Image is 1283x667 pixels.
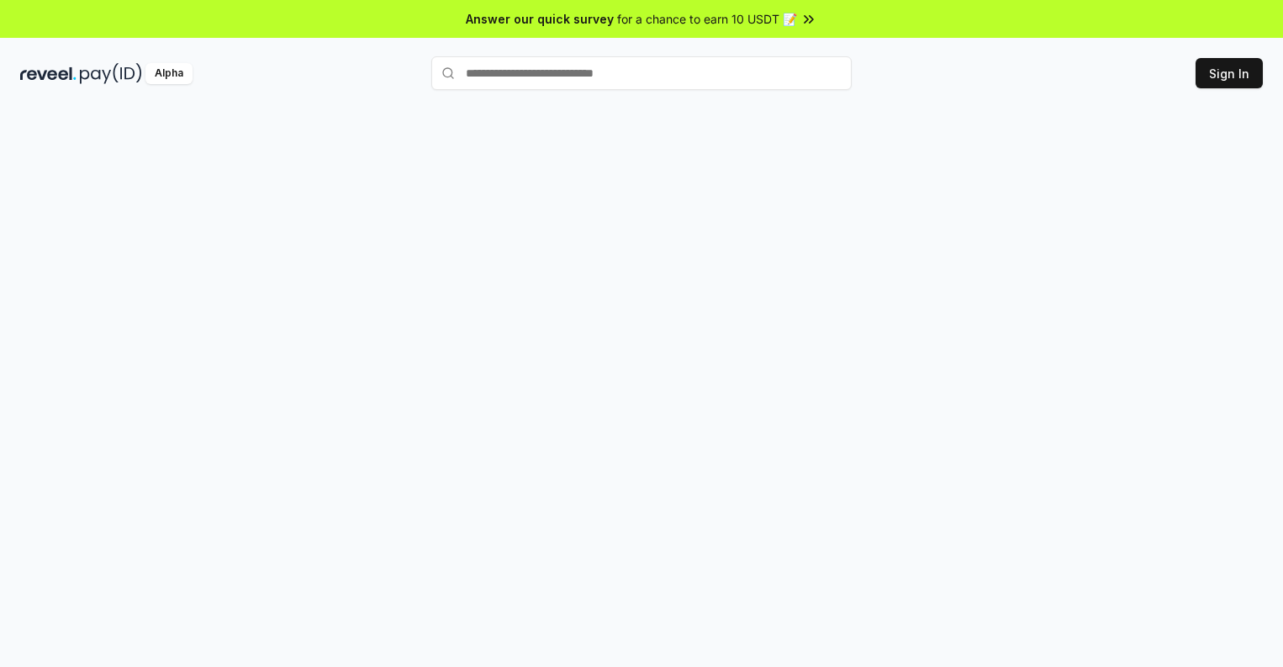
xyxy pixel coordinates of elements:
[145,63,193,84] div: Alpha
[466,10,614,28] span: Answer our quick survey
[1196,58,1263,88] button: Sign In
[80,63,142,84] img: pay_id
[20,63,77,84] img: reveel_dark
[617,10,797,28] span: for a chance to earn 10 USDT 📝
